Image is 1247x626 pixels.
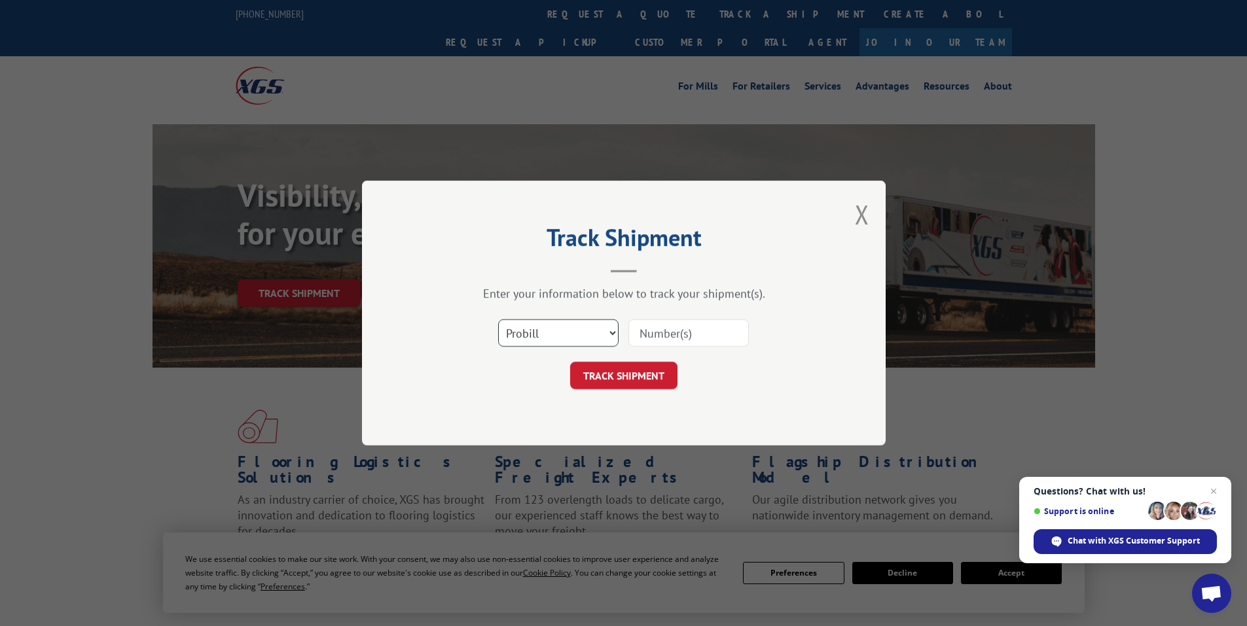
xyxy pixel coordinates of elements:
[427,286,820,301] div: Enter your information below to track your shipment(s).
[1068,535,1200,547] span: Chat with XGS Customer Support
[628,319,749,347] input: Number(s)
[1034,486,1217,496] span: Questions? Chat with us!
[1206,483,1221,499] span: Close chat
[1034,506,1144,516] span: Support is online
[855,197,869,232] button: Close modal
[570,362,678,389] button: TRACK SHIPMENT
[427,228,820,253] h2: Track Shipment
[1034,529,1217,554] div: Chat with XGS Customer Support
[1192,574,1231,613] div: Open chat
